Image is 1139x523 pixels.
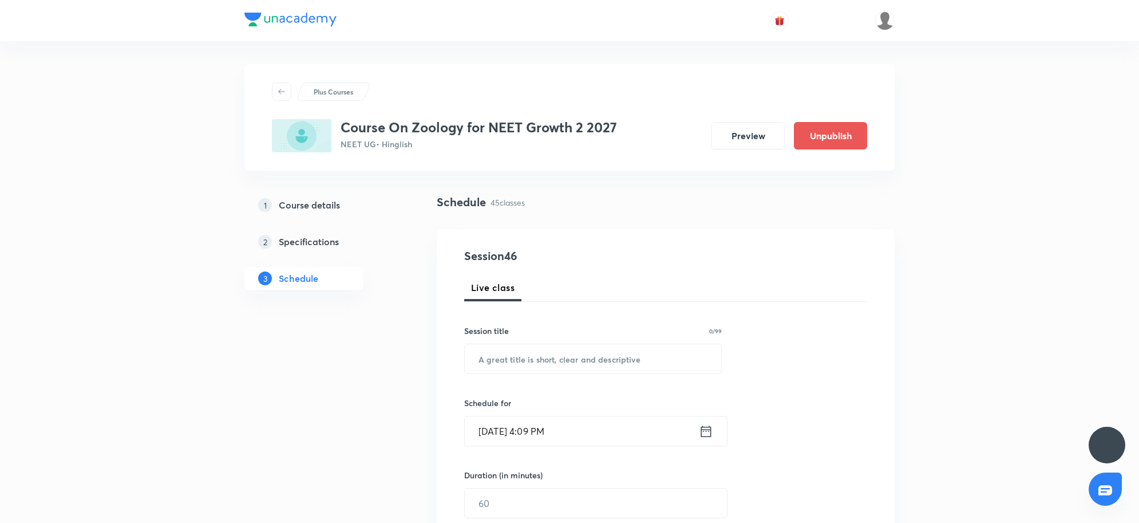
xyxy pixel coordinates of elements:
[464,469,543,481] h6: Duration (in minutes)
[709,328,722,334] p: 0/99
[1100,438,1114,452] img: ttu
[471,281,515,294] span: Live class
[258,198,272,212] p: 1
[279,198,340,212] h5: Course details
[244,194,400,217] a: 1Course details
[770,11,789,30] button: avatar
[258,272,272,285] p: 3
[711,122,785,150] button: Preview
[272,119,331,152] img: 975CA670-78F2-4FCB-AF85-56EDD9A47ECD_plus.png
[279,272,318,285] h5: Schedule
[279,235,339,249] h5: Specifications
[244,230,400,253] a: 2Specifications
[464,325,509,337] h6: Session title
[464,397,722,409] h6: Schedule for
[341,138,617,150] p: NEET UG • Hinglish
[437,194,486,211] h4: Schedule
[258,235,272,249] p: 2
[341,119,617,136] h3: Course On Zoology for NEET Growth 2 2027
[465,489,727,518] input: 60
[465,344,721,373] input: A great title is short, clear and descriptive
[244,13,337,29] a: Company Logo
[794,122,867,150] button: Unpublish
[875,11,895,30] img: Devendra Kumar
[244,13,337,26] img: Company Logo
[314,86,353,97] p: Plus Courses
[464,247,673,265] h4: Session 46
[491,196,525,209] p: 45 classes
[774,15,785,26] img: avatar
